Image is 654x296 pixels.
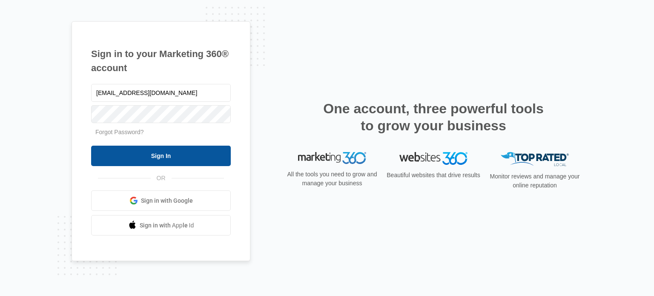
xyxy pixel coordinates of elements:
p: All the tools you need to grow and manage your business [284,170,380,188]
a: Sign in with Apple Id [91,215,231,236]
img: Websites 360 [399,152,468,164]
a: Sign in with Google [91,190,231,211]
p: Monitor reviews and manage your online reputation [487,172,582,190]
img: Marketing 360 [298,152,366,164]
span: Sign in with Google [141,196,193,205]
span: OR [151,174,172,183]
input: Email [91,84,231,102]
p: Beautiful websites that drive results [386,171,481,180]
input: Sign In [91,146,231,166]
a: Forgot Password? [95,129,144,135]
h2: One account, three powerful tools to grow your business [321,100,546,134]
span: Sign in with Apple Id [140,221,194,230]
img: Top Rated Local [501,152,569,166]
h1: Sign in to your Marketing 360® account [91,47,231,75]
